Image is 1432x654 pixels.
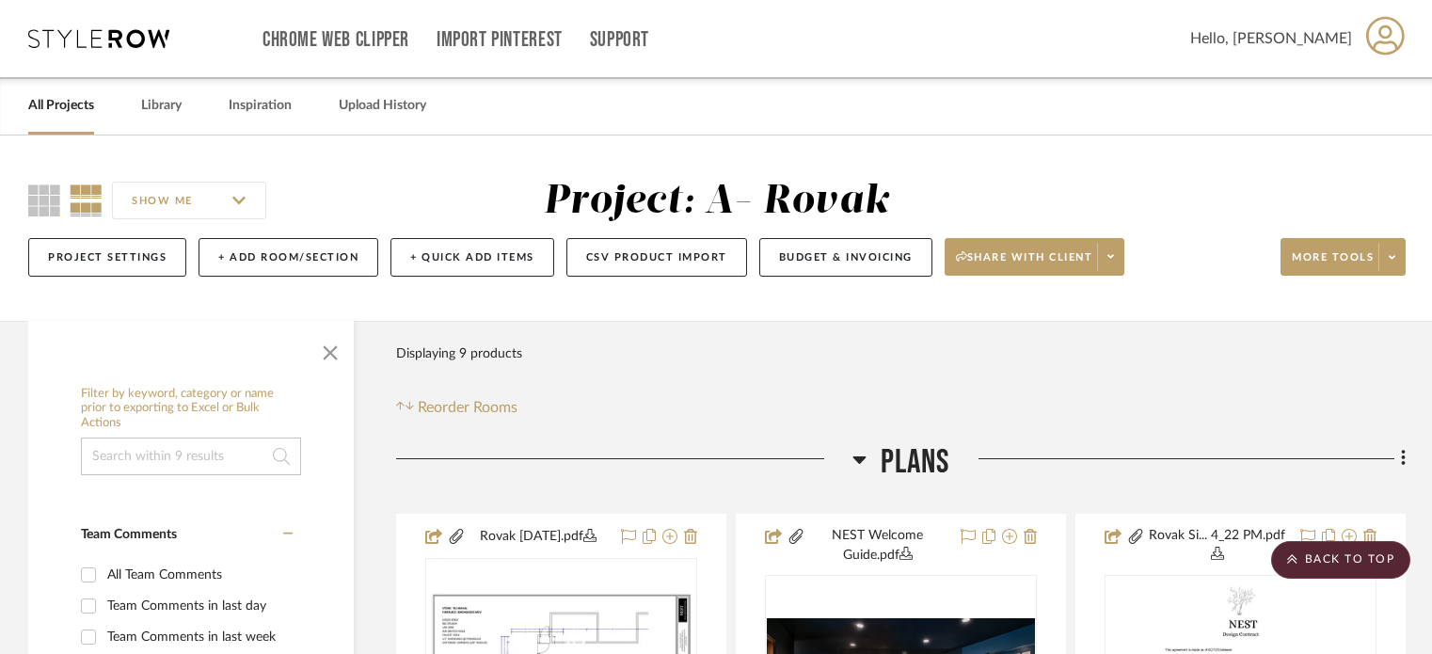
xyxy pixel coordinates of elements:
div: Displaying 9 products [396,335,522,373]
button: Project Settings [28,238,186,277]
span: Reorder Rooms [418,396,517,419]
a: Chrome Web Clipper [263,32,409,48]
a: All Projects [28,93,94,119]
button: More tools [1281,238,1406,276]
h6: Filter by keyword, category or name prior to exporting to Excel or Bulk Actions [81,387,301,431]
button: Share with client [945,238,1125,276]
div: Team Comments in last day [107,591,288,621]
button: Budget & Invoicing [759,238,932,277]
button: Rovak Si... 4_22 PM.pdf [1145,526,1289,566]
span: Team Comments [81,528,177,541]
div: Team Comments in last week [107,622,288,652]
scroll-to-top-button: BACK TO TOP [1271,541,1410,579]
button: Rovak [DATE].pdf [466,526,610,549]
a: Upload History [339,93,426,119]
div: Project: A- Rovak [544,182,889,221]
button: NEST Welcome Guide.pdf [805,526,949,566]
button: Close [311,330,349,368]
a: Support [590,32,649,48]
a: Library [141,93,182,119]
input: Search within 9 results [81,438,301,475]
a: Import Pinterest [437,32,563,48]
span: Hello, [PERSON_NAME] [1190,27,1352,50]
span: Plans [881,442,950,483]
button: + Quick Add Items [390,238,554,277]
div: All Team Comments [107,560,288,590]
button: Reorder Rooms [396,396,517,419]
a: Inspiration [229,93,292,119]
button: + Add Room/Section [199,238,378,277]
button: CSV Product Import [566,238,747,277]
span: Share with client [956,250,1093,279]
span: More tools [1292,250,1374,279]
